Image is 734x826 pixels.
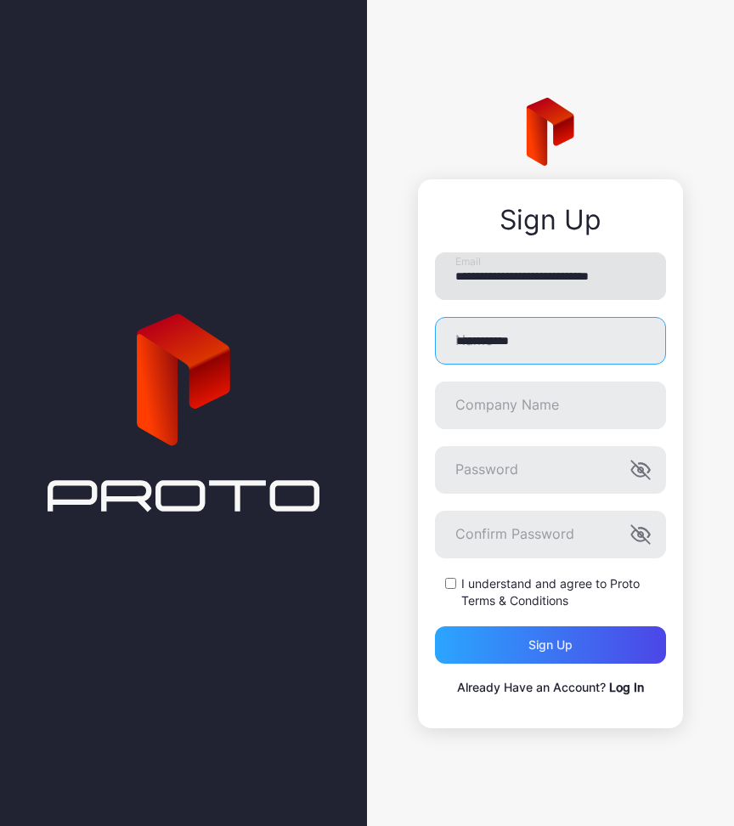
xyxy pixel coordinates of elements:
[630,524,651,545] button: Confirm Password
[609,680,644,694] a: Log In
[435,677,666,698] p: Already Have an Account?
[435,205,666,235] div: Sign Up
[435,446,666,494] input: Password
[435,626,666,664] button: Sign up
[630,460,651,480] button: Password
[528,638,573,652] div: Sign up
[435,382,666,429] input: Company Name
[435,511,666,558] input: Confirm Password
[461,575,666,609] label: I understand and agree to
[435,252,666,300] input: Email
[435,317,666,365] input: Name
